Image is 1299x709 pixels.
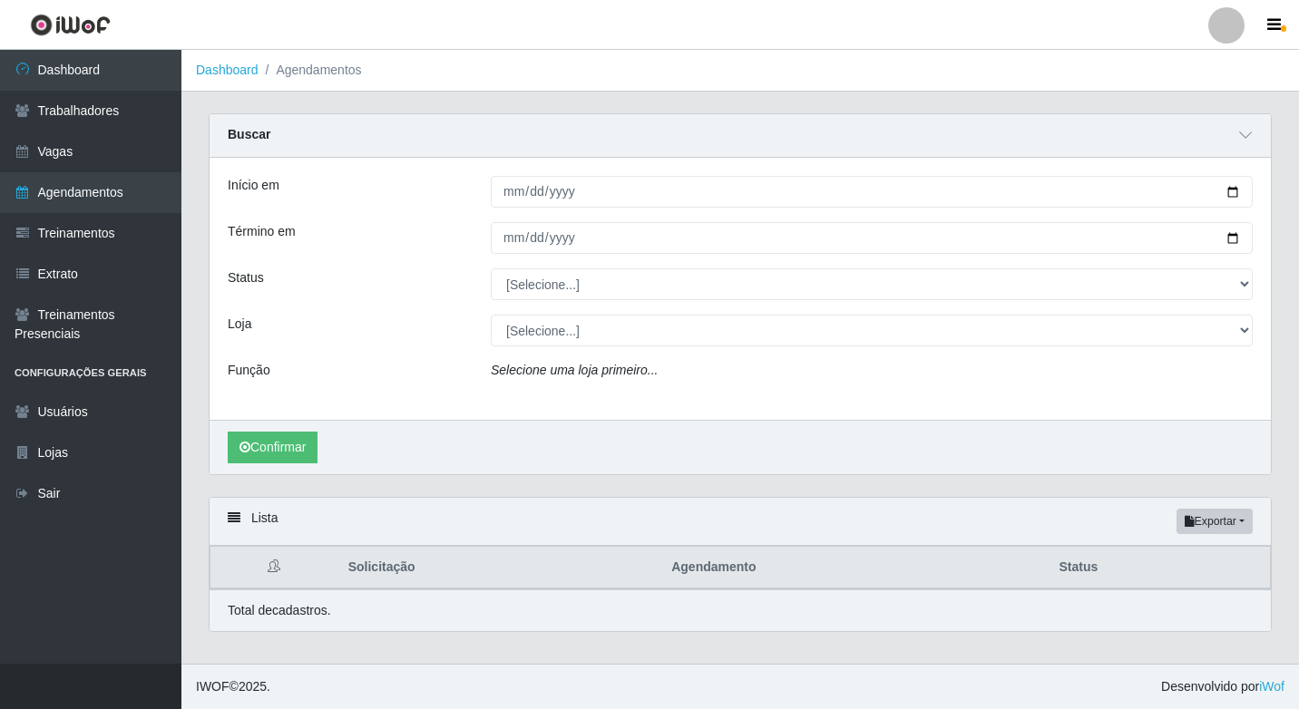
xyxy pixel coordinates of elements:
input: 00/00/0000 [491,222,1253,254]
li: Agendamentos [259,61,362,80]
button: Exportar [1177,509,1253,534]
input: 00/00/0000 [491,176,1253,208]
label: Loja [228,315,251,334]
span: © 2025 . [196,677,270,696]
a: Dashboard [196,63,259,77]
p: Total de cadastros. [228,601,331,620]
span: Desenvolvido por [1161,677,1284,696]
img: CoreUI Logo [30,14,111,36]
label: Término em [228,222,296,241]
strong: Buscar [228,127,270,141]
span: IWOF [196,679,230,694]
i: Selecione uma loja primeiro... [491,363,658,377]
th: Agendamento [660,547,1048,589]
label: Status [228,268,264,287]
label: Início em [228,176,279,195]
button: Confirmar [228,432,317,463]
a: iWof [1259,679,1284,694]
nav: breadcrumb [181,50,1299,92]
div: Lista [210,498,1271,546]
th: Status [1048,547,1270,589]
th: Solicitação [337,547,661,589]
label: Função [228,361,270,380]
